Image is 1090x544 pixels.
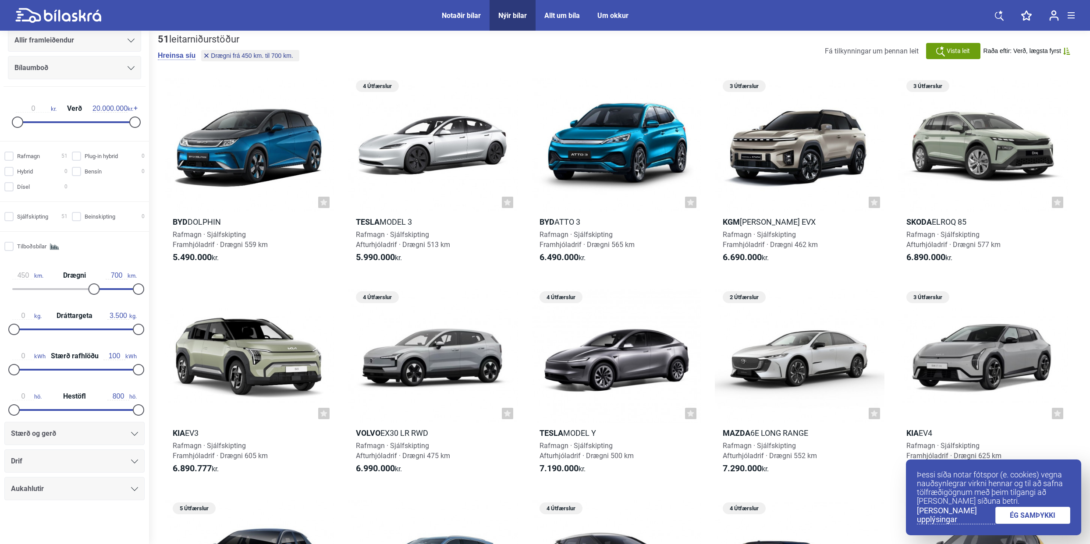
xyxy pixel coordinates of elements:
h2: Atto 3 [532,217,701,227]
span: Bílaumboð [14,62,48,74]
span: 4 Útfærslur [727,502,761,514]
a: BYDAtto 3Rafmagn · SjálfskiptingFramhjóladrif · Drægni 565 km6.490.000kr. [532,77,701,271]
span: Drægni frá 450 km. til 700 km. [211,53,293,59]
h2: Dolphin [165,217,334,227]
h2: 6e Long range [715,428,884,438]
span: 0 [64,167,67,176]
span: 3 Útfærslur [911,80,945,92]
span: hö. [107,392,137,400]
span: Rafmagn · Sjálfskipting Afturhjóladrif · Drægni 500 km [540,442,634,460]
span: kr. [540,252,586,263]
b: 7.190.000 [540,463,579,473]
span: Raða eftir: Verð, lægsta fyrst [983,47,1061,55]
span: kr. [173,463,219,474]
span: 2 Útfærslur [727,291,761,303]
span: Vista leit [947,46,970,56]
span: Aukahlutir [11,483,44,495]
h2: [PERSON_NAME] EVX [715,217,884,227]
a: 2 ÚtfærslurMazda6e Long rangeRafmagn · SjálfskiptingAfturhjóladrif · Drægni 552 km7.290.000kr. [715,288,884,482]
b: 6.990.000 [356,463,395,473]
span: Rafmagn · Sjálfskipting Framhjóladrif · Drægni 625 km [906,442,1001,460]
div: Allt um bíla [544,11,580,20]
span: Hestöfl [61,393,88,400]
h2: Model Y [532,428,701,438]
span: Allir framleiðendur [14,34,74,46]
span: Beinskipting [85,212,115,221]
p: Þessi síða notar fótspor (e. cookies) vegna nauðsynlegrar virkni hennar og til að safna tölfræðig... [917,470,1070,505]
b: 7.290.000 [723,463,762,473]
span: 51 [61,212,67,221]
b: Mazda [723,428,750,438]
a: 3 ÚtfærslurKGM[PERSON_NAME] EVXRafmagn · SjálfskiptingFramhjóladrif · Drægni 462 km6.690.000kr. [715,77,884,271]
span: kr. [356,463,402,474]
h2: Model 3 [348,217,517,227]
a: BYDDolphinRafmagn · SjálfskiptingFramhjóladrif · Drægni 559 km5.490.000kr. [165,77,334,271]
b: KGM [723,217,740,226]
span: Rafmagn · Sjálfskipting Framhjóladrif · Drægni 462 km [723,230,818,249]
a: 3 ÚtfærslurSkodaElroq 85Rafmagn · SjálfskiptingAfturhjóladrif · Drægni 577 km6.890.000kr. [898,77,1068,271]
a: Um okkur [597,11,628,20]
span: Tilboðsbílar [17,242,46,251]
span: Rafmagn · Sjálfskipting Afturhjóladrif · Drægni 577 km [906,230,1001,249]
a: 4 ÚtfærslurTeslaModel 3Rafmagn · SjálfskiptingAfturhjóladrif · Drægni 513 km5.990.000kr. [348,77,517,271]
span: kr. [906,252,952,263]
button: Hreinsa síu [158,51,195,60]
b: Tesla [540,428,563,438]
span: kWh [103,352,137,360]
a: ÉG SAMÞYKKI [995,507,1071,524]
a: KiaEV3Rafmagn · SjálfskiptingFramhjóladrif · Drægni 605 km6.890.777kr. [165,288,334,482]
a: Nýir bílar [498,11,527,20]
span: Rafmagn · Sjálfskipting Framhjóladrif · Drægni 559 km [173,230,268,249]
b: 51 [158,34,169,45]
span: Drægni [61,272,88,279]
b: Kia [173,428,185,438]
b: 6.890.000 [906,252,945,262]
span: Rafmagn · Sjálfskipting Afturhjóladrif · Drægni 475 km [356,442,450,460]
span: Rafmagn · Sjálfskipting Afturhjóladrif · Drægni 552 km [723,442,817,460]
span: Verð [65,105,84,112]
span: kr. [540,463,586,474]
span: Fá tilkynningar um þennan leit [825,47,919,55]
b: 6.890.777 [173,463,212,473]
span: 3 Útfærslur [911,291,945,303]
h2: EV4 [898,428,1068,438]
b: BYD [540,217,554,226]
h2: Elroq 85 [898,217,1068,227]
span: 4 Útfærslur [544,502,578,514]
span: Dísel [17,182,30,191]
span: Plug-in hybrid [85,152,118,161]
b: Skoda [906,217,932,226]
span: 4 Útfærslur [544,291,578,303]
b: Tesla [356,217,380,226]
span: 4 Útfærslur [360,80,394,92]
div: leitarniðurstöður [158,34,302,45]
h2: EV3 [165,428,334,438]
b: BYD [173,217,188,226]
span: kg. [12,312,42,320]
a: [PERSON_NAME] upplýsingar [917,506,995,524]
span: km. [106,272,137,279]
span: 5 Útfærslur [177,502,211,514]
span: kg. [107,312,137,320]
span: 51 [61,152,67,161]
span: kr. [92,105,133,113]
span: km. [12,272,43,279]
b: 6.690.000 [723,252,762,262]
span: Drif [11,455,22,467]
span: Rafmagn [17,152,40,161]
span: kWh [12,352,46,360]
span: hö. [12,392,42,400]
span: 4 Útfærslur [360,291,394,303]
span: 3 Útfærslur [727,80,761,92]
h2: EX30 LR RWD [348,428,517,438]
button: Raða eftir: Verð, lægsta fyrst [983,47,1070,55]
span: kr. [16,105,57,113]
a: Notaðir bílar [442,11,481,20]
span: kr. [723,252,769,263]
span: Stærð rafhlöðu [49,353,101,360]
b: Volvo [356,428,380,438]
button: Drægni frá 450 km. til 700 km. [201,50,299,61]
